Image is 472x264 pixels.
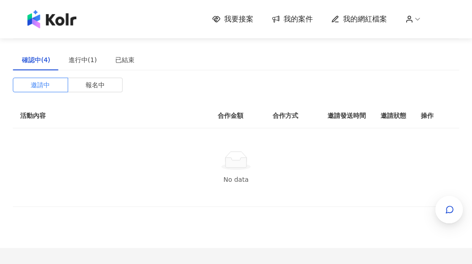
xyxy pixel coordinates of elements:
[210,103,265,128] th: 合作金額
[69,55,97,65] div: 進行中(1)
[22,55,50,65] div: 確認中(4)
[343,14,387,24] span: 我的網紅檔案
[320,103,373,128] th: 邀請發送時間
[272,14,313,24] a: 我的案件
[284,14,313,24] span: 我的案件
[265,103,320,128] th: 合作方式
[31,78,50,92] span: 邀請中
[13,103,196,128] th: 活動內容
[24,174,448,185] div: No data
[27,10,76,28] img: logo
[413,103,459,128] th: 操作
[331,14,387,24] a: 我的網紅檔案
[212,14,253,24] a: 我要接案
[373,103,413,128] th: 邀請狀態
[224,14,253,24] span: 我要接案
[115,55,134,65] div: 已結束
[86,78,105,92] span: 報名中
